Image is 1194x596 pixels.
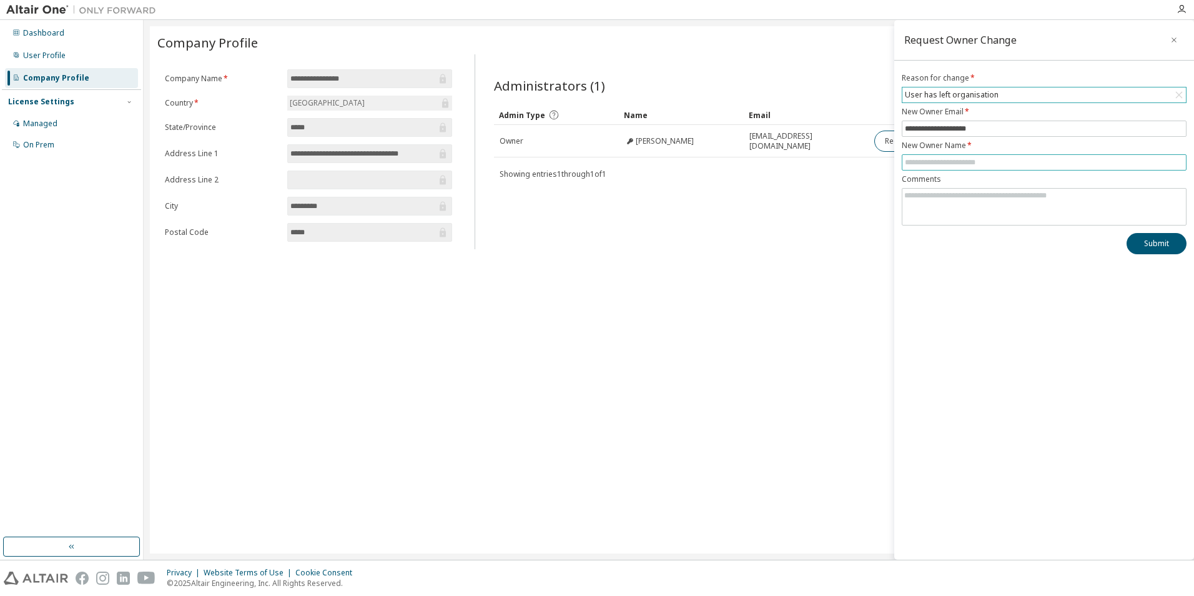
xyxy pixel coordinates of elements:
[137,572,155,585] img: youtube.svg
[23,119,57,129] div: Managed
[902,141,1187,151] label: New Owner Name
[904,35,1017,45] div: Request Owner Change
[494,77,605,94] span: Administrators (1)
[4,572,68,585] img: altair_logo.svg
[23,73,89,83] div: Company Profile
[165,201,280,211] label: City
[165,227,280,237] label: Postal Code
[167,578,360,589] p: © 2025 Altair Engineering, Inc. All Rights Reserved.
[636,136,694,146] span: [PERSON_NAME]
[902,174,1187,184] label: Comments
[8,97,74,107] div: License Settings
[288,96,367,110] div: [GEOGRAPHIC_DATA]
[165,175,280,185] label: Address Line 2
[23,140,54,150] div: On Prem
[23,51,66,61] div: User Profile
[76,572,89,585] img: facebook.svg
[902,73,1187,83] label: Reason for change
[749,105,864,125] div: Email
[902,107,1187,117] label: New Owner Email
[157,34,258,51] span: Company Profile
[749,131,863,151] span: [EMAIL_ADDRESS][DOMAIN_NAME]
[500,169,606,179] span: Showing entries 1 through 1 of 1
[6,4,162,16] img: Altair One
[117,572,130,585] img: linkedin.svg
[23,28,64,38] div: Dashboard
[902,87,1186,102] div: User has left organisation
[165,98,280,108] label: Country
[96,572,109,585] img: instagram.svg
[165,74,280,84] label: Company Name
[287,96,452,111] div: [GEOGRAPHIC_DATA]
[903,88,1000,102] div: User has left organisation
[165,149,280,159] label: Address Line 1
[167,568,204,578] div: Privacy
[295,568,360,578] div: Cookie Consent
[1127,233,1187,254] button: Submit
[499,110,545,121] span: Admin Type
[204,568,295,578] div: Website Terms of Use
[624,105,739,125] div: Name
[165,122,280,132] label: State/Province
[500,136,523,146] span: Owner
[874,131,980,152] button: Request Owner Change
